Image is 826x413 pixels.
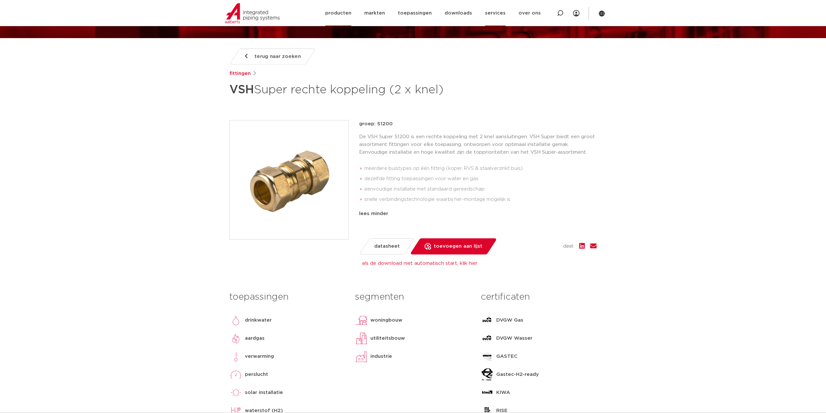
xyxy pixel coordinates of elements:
[245,316,272,324] p: drinkwater
[229,314,242,327] img: drinkwater
[229,70,251,77] a: fittingen
[229,291,345,304] h3: toepassingen
[355,314,368,327] img: woningbouw
[362,261,478,266] a: als de download niet automatisch start, klik hier
[364,184,597,194] li: eenvoudige installatie met standaard gereedschap
[229,84,254,96] strong: VSH
[481,291,597,304] h3: certificaten
[496,335,532,342] p: DVGW Wasser
[481,314,494,327] img: DVGW Gas
[245,335,265,342] p: aardgas
[229,332,242,345] img: aardgas
[364,194,597,205] li: snelle verbindingstechnologie waarbij her-montage mogelijk is
[359,238,415,254] a: datasheet
[229,368,242,381] img: perslucht
[374,241,400,252] span: datasheet
[496,316,523,324] p: DVGW Gas
[245,353,274,360] p: verwarming
[245,389,283,397] p: solar installatie
[563,243,574,250] span: deel:
[481,368,494,381] img: Gastec-H2-ready
[359,120,597,128] p: groep: S1200
[370,353,392,360] p: industrie
[364,163,597,174] li: meerdere buistypes op één fitting (koper, RVS & staalverzinkt buis)
[481,386,494,399] img: KIWA
[229,48,316,65] a: terug naar zoeken
[370,316,402,324] p: woningbouw
[364,174,597,184] li: dezelfde fitting toepassingen voor water en gas
[355,291,471,304] h3: segmenten
[496,371,539,378] p: Gastec-H2-ready
[496,389,510,397] p: KIWA
[229,350,242,363] img: verwarming
[481,350,494,363] img: GASTEC
[230,120,348,239] img: Product Image for VSH Super rechte koppeling (2 x knel)
[229,386,242,399] img: solar installatie
[255,51,301,62] span: terug naar zoeken
[245,371,268,378] p: perslucht
[481,332,494,345] img: DVGW Wasser
[229,80,472,99] h1: Super rechte koppeling (2 x knel)
[355,332,368,345] img: utiliteitsbouw
[359,133,597,156] p: De VSH Super S1200 is een rechte koppeling met 2 knel aansluitingen. VSH Super biedt een groot as...
[355,350,368,363] img: industrie
[434,241,482,252] span: toevoegen aan lijst
[370,335,405,342] p: utiliteitsbouw
[496,353,518,360] p: GASTEC
[359,210,597,218] div: lees minder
